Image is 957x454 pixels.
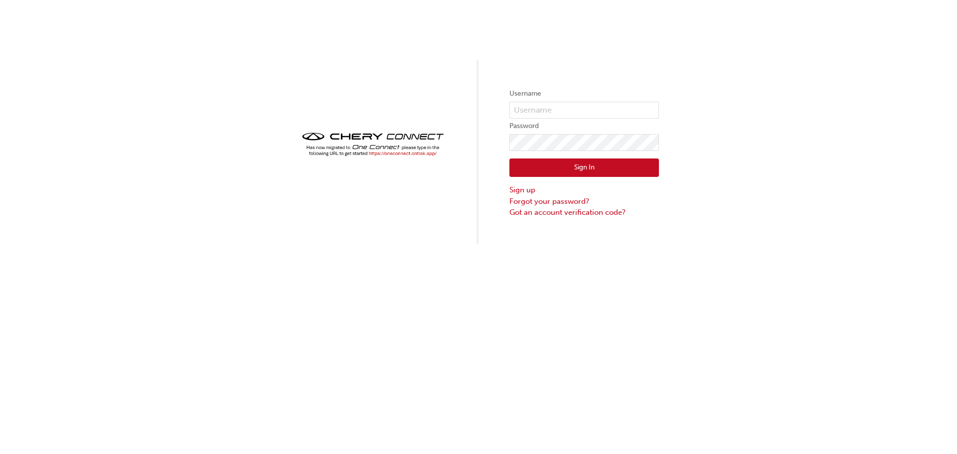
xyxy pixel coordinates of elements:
img: cheryconnect [298,130,448,159]
a: Sign up [509,184,659,196]
a: Forgot your password? [509,196,659,207]
a: Got an account verification code? [509,207,659,218]
button: Sign In [509,158,659,177]
label: Password [509,120,659,132]
label: Username [509,88,659,100]
input: Username [509,102,659,119]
